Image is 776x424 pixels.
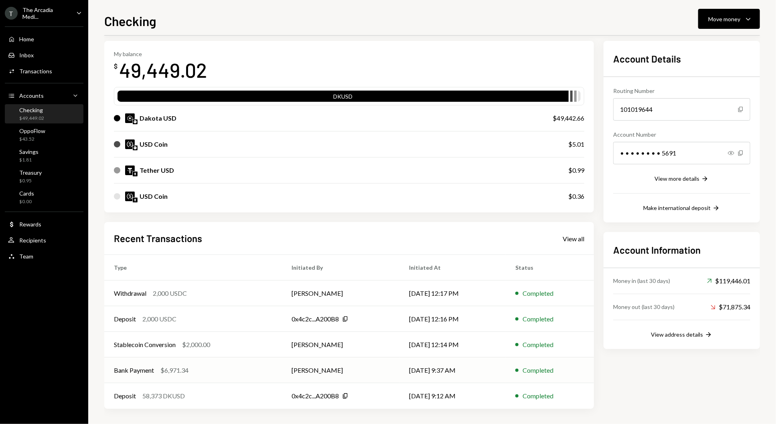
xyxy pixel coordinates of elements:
div: 0x4c2c...A200B8 [292,314,339,324]
a: Home [5,32,83,46]
div: $49,449.02 [19,115,44,122]
a: Rewards [5,217,83,231]
div: Rewards [19,221,41,228]
a: Team [5,249,83,263]
th: Type [104,255,282,281]
h1: Checking [104,13,156,29]
div: Account Number [613,130,750,139]
div: Treasury [19,169,42,176]
div: Recipients [19,237,46,244]
a: Transactions [5,64,83,78]
div: USD Coin [140,139,168,149]
a: Savings$1.81 [5,146,83,165]
div: $2,000.00 [182,340,210,349]
div: Dakota USD [140,113,176,123]
div: $119,446.01 [707,276,750,286]
div: Deposit [114,314,136,324]
div: Savings [19,148,38,155]
div: Money out (last 30 days) [613,303,675,311]
div: $6,971.34 [160,365,188,375]
div: 2,000 USDC [153,289,187,298]
div: Completed [523,289,553,298]
div: Cards [19,190,34,197]
a: Inbox [5,48,83,62]
td: [DATE] 9:12 AM [399,383,506,409]
div: Completed [523,340,553,349]
h2: Account Information [613,243,750,256]
button: Make international deposit [643,204,720,213]
a: View all [563,234,584,243]
div: Withdrawal [114,289,146,298]
div: $43.52 [19,136,45,143]
div: Completed [523,391,553,401]
img: USDC [125,139,135,149]
td: [PERSON_NAME] [282,357,399,383]
h2: Recent Transactions [114,232,202,245]
div: Team [19,253,33,260]
img: ethereum-mainnet [133,198,138,202]
td: [DATE] 12:16 PM [399,306,506,332]
div: $0.00 [19,198,34,205]
div: OppoFlow [19,127,45,134]
img: USDC [125,192,135,201]
div: T [5,7,18,20]
td: [DATE] 9:37 AM [399,357,506,383]
td: [PERSON_NAME] [282,281,399,306]
td: [DATE] 12:14 PM [399,332,506,357]
div: $0.36 [568,192,584,201]
th: Initiated By [282,255,399,281]
img: base-mainnet [133,145,138,150]
a: OppoFlow$43.52 [5,125,83,144]
button: View address details [651,331,713,339]
div: Inbox [19,52,34,59]
div: View more details [654,175,699,182]
div: 2,000 USDC [142,314,176,324]
div: 58,373 DKUSD [142,391,185,401]
img: DKUSD [125,113,135,123]
div: Routing Number [613,87,750,95]
a: Recipients [5,233,83,247]
div: Tether USD [140,166,174,175]
div: $1.81 [19,157,38,164]
div: Completed [523,365,553,375]
div: Accounts [19,92,44,99]
div: • • • • • • • • 5691 [613,142,750,164]
th: Initiated At [399,255,506,281]
div: USD Coin [140,192,168,201]
img: base-mainnet [133,119,138,124]
div: Deposit [114,391,136,401]
div: $5.01 [568,139,584,149]
div: DKUSD [118,92,569,103]
div: Completed [523,314,553,324]
img: USDT [125,166,135,175]
a: Treasury$0.95 [5,167,83,186]
div: The Arcadia Medi... [22,6,70,20]
div: View all [563,235,584,243]
button: View more details [654,175,709,184]
div: 101019644 [613,98,750,121]
div: Bank Payment [114,365,154,375]
div: View address details [651,331,703,338]
div: Checking [19,107,44,113]
div: Money in (last 30 days) [613,277,670,285]
div: $49,442.66 [553,113,584,123]
div: 49,449.02 [119,57,207,83]
div: Transactions [19,68,52,75]
div: My balance [114,50,207,57]
th: Status [506,255,594,281]
div: 0x4c2c...A200B8 [292,391,339,401]
h2: Account Details [613,52,750,65]
div: $71,875.34 [711,302,750,312]
td: [PERSON_NAME] [282,332,399,357]
a: Accounts [5,88,83,103]
a: Cards$0.00 [5,188,83,207]
div: $0.95 [19,178,42,184]
div: Move money [708,15,740,23]
td: [DATE] 12:17 PM [399,281,506,306]
img: ethereum-mainnet [133,172,138,176]
div: $ [114,62,118,70]
div: Make international deposit [643,204,711,211]
button: Move money [698,9,760,29]
div: Stablecoin Conversion [114,340,176,349]
div: Home [19,36,34,42]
